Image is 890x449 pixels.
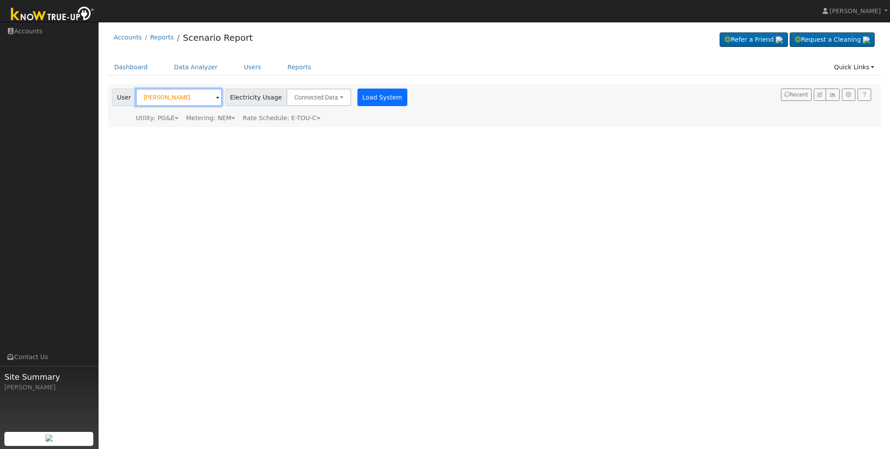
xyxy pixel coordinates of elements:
[286,89,351,106] button: Connected Data
[281,59,318,75] a: Reports
[7,5,99,25] img: Know True-Up
[826,89,839,101] button: Multi-Series Graph
[4,383,94,392] div: [PERSON_NAME]
[781,89,812,101] button: Recent
[827,59,881,75] a: Quick Links
[830,7,881,14] span: [PERSON_NAME]
[357,89,407,106] button: Load System
[858,89,871,101] a: Help Link
[842,89,855,101] button: Settings
[112,89,136,106] span: User
[863,36,870,43] img: retrieve
[790,32,875,47] a: Request a Cleaning
[136,89,222,106] input: Select a User
[108,59,155,75] a: Dashboard
[776,36,783,43] img: retrieve
[167,59,224,75] a: Data Analyzer
[183,32,253,43] a: Scenario Report
[225,89,287,106] span: Electricity Usage
[186,114,235,123] div: Metering: NEM
[720,32,788,47] a: Refer a Friend
[4,371,94,383] span: Site Summary
[150,34,174,41] a: Reports
[136,114,179,123] div: Utility: PG&E
[243,114,320,121] span: Alias: HETOUCN
[46,435,53,442] img: retrieve
[114,34,142,41] a: Accounts
[237,59,268,75] a: Users
[814,89,826,101] button: Edit User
